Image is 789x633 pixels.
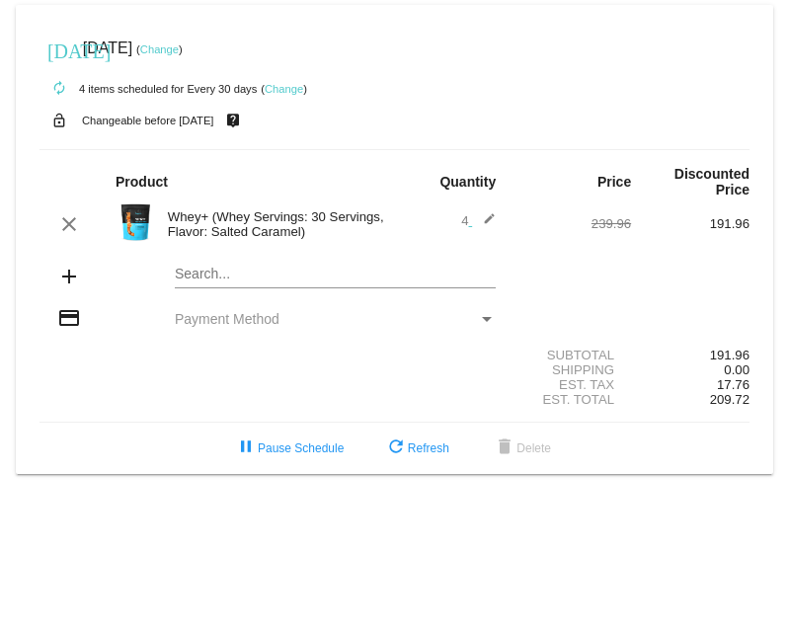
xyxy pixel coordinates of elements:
div: 191.96 [631,216,750,231]
span: 0.00 [724,362,750,377]
div: 191.96 [631,348,750,362]
mat-icon: credit_card [57,306,81,330]
span: Pause Schedule [234,441,344,455]
strong: Quantity [439,174,496,190]
small: ( ) [261,83,307,95]
strong: Discounted Price [674,166,750,198]
mat-icon: autorenew [47,77,71,101]
div: Shipping [513,362,631,377]
mat-icon: delete [493,436,516,460]
mat-icon: edit [472,212,496,236]
button: Delete [477,431,567,466]
mat-icon: clear [57,212,81,236]
button: Refresh [368,431,465,466]
button: Pause Schedule [218,431,359,466]
span: 4 [461,213,496,228]
img: Image-1-Carousel-Whey-2lb-Salted-Caramel-no-badge.png [116,202,155,242]
strong: Product [116,174,168,190]
div: Subtotal [513,348,631,362]
span: 17.76 [717,377,750,392]
mat-icon: add [57,265,81,288]
mat-icon: pause [234,436,258,460]
span: Delete [493,441,551,455]
mat-icon: [DATE] [47,38,71,61]
a: Change [140,43,179,55]
mat-icon: refresh [384,436,408,460]
small: Changeable before [DATE] [82,115,214,126]
div: 239.96 [513,216,631,231]
mat-select: Payment Method [175,311,496,327]
small: 4 items scheduled for Every 30 days [39,83,257,95]
strong: Price [597,174,631,190]
span: Payment Method [175,311,279,327]
span: Refresh [384,441,449,455]
mat-icon: live_help [221,108,245,133]
div: Whey+ (Whey Servings: 30 Servings, Flavor: Salted Caramel) [158,209,395,239]
a: Change [265,83,303,95]
div: Est. Tax [513,377,631,392]
mat-icon: lock_open [47,108,71,133]
small: ( ) [136,43,183,55]
span: 209.72 [710,392,750,407]
input: Search... [175,267,496,282]
div: Est. Total [513,392,631,407]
